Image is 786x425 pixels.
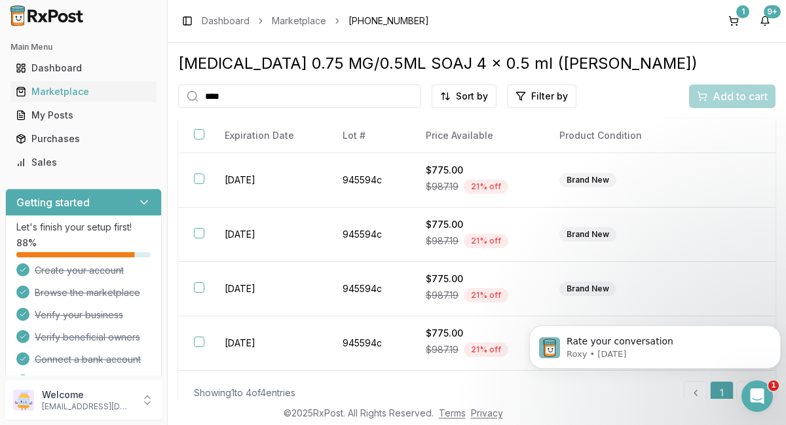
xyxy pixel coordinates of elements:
button: Dashboard [5,58,162,79]
div: 21 % off [464,342,508,357]
div: Dashboard [16,62,151,75]
span: $987.19 [426,234,458,248]
span: 1 [768,380,779,391]
a: Dashboard [10,56,157,80]
span: Filter by [531,90,568,103]
div: Showing 1 to 4 of 4 entries [194,386,295,399]
td: [DATE] [209,153,327,208]
div: $775.00 [426,272,528,286]
th: Expiration Date [209,119,327,153]
div: [MEDICAL_DATA] 0.75 MG/0.5ML SOAJ 4 x 0.5 ml ([PERSON_NAME]) [178,53,776,74]
a: 1 [710,381,734,405]
button: Filter by [507,84,576,108]
iframe: Intercom live chat [741,380,773,412]
th: Product Condition [544,119,677,153]
div: Marketplace [16,85,151,98]
a: Privacy [471,407,503,418]
a: Marketplace [10,80,157,103]
div: Sales [16,156,151,169]
th: Lot # [327,119,410,153]
img: User avatar [13,390,34,411]
td: 945594c [327,316,410,371]
p: [EMAIL_ADDRESS][DOMAIN_NAME] [42,401,133,412]
iframe: Intercom notifications message [524,298,786,390]
span: $987.19 [426,180,458,193]
h3: Getting started [16,194,90,210]
div: 1 [736,5,749,18]
div: 9+ [764,5,781,18]
span: $987.19 [426,343,458,356]
span: 88 % [16,236,37,249]
img: RxPost Logo [5,5,89,26]
span: Verify your business [35,308,123,322]
span: Verify beneficial owners [35,331,140,344]
div: 21 % off [464,234,508,248]
div: Brand New [559,227,616,242]
th: Price Available [410,119,544,153]
div: $775.00 [426,164,528,177]
td: [DATE] [209,316,327,371]
div: Brand New [559,173,616,187]
td: 945594c [327,153,410,208]
span: Create your account [35,264,124,277]
button: 1 [723,10,744,31]
button: Sales [5,152,162,173]
div: $775.00 [426,327,528,340]
nav: pagination [684,381,760,405]
span: Sort by [456,90,488,103]
button: 9+ [755,10,776,31]
h2: Main Menu [10,42,157,52]
div: $775.00 [426,218,528,231]
td: [DATE] [209,262,327,316]
span: $987.19 [426,289,458,302]
span: Connect a bank account [35,353,141,366]
a: Terms [439,407,466,418]
div: My Posts [16,109,151,122]
td: 945594c [327,208,410,262]
a: Dashboard [202,14,250,28]
button: Sort by [432,84,496,108]
div: Brand New [559,282,616,296]
button: Purchases [5,128,162,149]
p: Welcome [42,388,133,401]
a: Purchases [10,127,157,151]
td: 945594c [327,262,410,316]
a: Sales [10,151,157,174]
nav: breadcrumb [202,14,429,28]
span: [PHONE_NUMBER] [348,14,429,28]
p: Let's finish your setup first! [16,221,151,234]
div: 21 % off [464,288,508,303]
button: My Posts [5,105,162,126]
span: Browse the marketplace [35,286,140,299]
div: 21 % off [464,179,508,194]
td: [DATE] [209,208,327,262]
div: Purchases [16,132,151,145]
a: Marketplace [272,14,326,28]
button: Marketplace [5,81,162,102]
a: My Posts [10,103,157,127]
